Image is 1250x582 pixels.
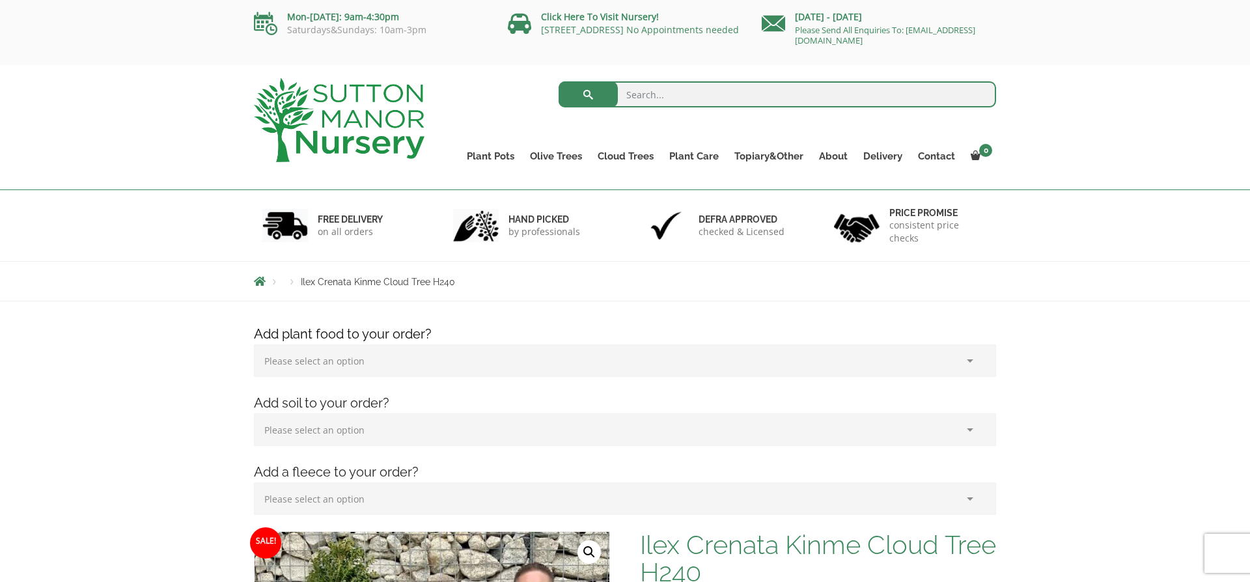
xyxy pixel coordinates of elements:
p: [DATE] - [DATE] [762,9,996,25]
a: Please Send All Enquiries To: [EMAIL_ADDRESS][DOMAIN_NAME] [795,24,975,46]
span: Sale! [250,527,281,559]
p: on all orders [318,225,383,238]
h4: Add plant food to your order? [244,324,1006,344]
a: [STREET_ADDRESS] No Appointments needed [541,23,739,36]
p: Saturdays&Sundays: 10am-3pm [254,25,488,35]
p: by professionals [508,225,580,238]
p: consistent price checks [889,219,988,245]
a: Topiary&Other [727,147,811,165]
img: 4.jpg [834,206,880,245]
h6: Defra approved [699,214,785,225]
a: Plant Care [661,147,727,165]
a: 0 [963,147,996,165]
h6: FREE DELIVERY [318,214,383,225]
h6: hand picked [508,214,580,225]
a: Cloud Trees [590,147,661,165]
img: 2.jpg [453,209,499,242]
span: 0 [979,144,992,157]
img: logo [254,78,424,162]
a: Plant Pots [459,147,522,165]
a: Click Here To Visit Nursery! [541,10,659,23]
a: Contact [910,147,963,165]
input: Search... [559,81,997,107]
h4: Add soil to your order? [244,393,1006,413]
img: 3.jpg [643,209,689,242]
nav: Breadcrumbs [254,276,996,286]
h4: Add a fleece to your order? [244,462,1006,482]
a: Olive Trees [522,147,590,165]
p: Mon-[DATE]: 9am-4:30pm [254,9,488,25]
p: checked & Licensed [699,225,785,238]
img: 1.jpg [262,209,308,242]
span: Ilex Crenata Kinme Cloud Tree H240 [301,277,455,287]
a: About [811,147,855,165]
h6: Price promise [889,207,988,219]
a: View full-screen image gallery [577,540,601,564]
a: Delivery [855,147,910,165]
